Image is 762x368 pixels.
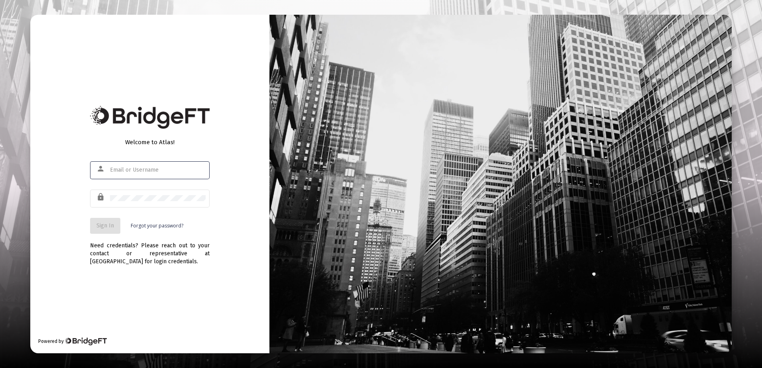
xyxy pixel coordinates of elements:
[96,222,114,229] span: Sign In
[90,218,120,234] button: Sign In
[90,234,210,266] div: Need credentials? Please reach out to your contact or representative at [GEOGRAPHIC_DATA] for log...
[38,337,106,345] div: Powered by
[131,222,183,230] a: Forgot your password?
[96,192,106,202] mat-icon: lock
[96,164,106,174] mat-icon: person
[90,106,210,129] img: Bridge Financial Technology Logo
[110,167,206,173] input: Email or Username
[90,138,210,146] div: Welcome to Atlas!
[65,337,106,345] img: Bridge Financial Technology Logo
